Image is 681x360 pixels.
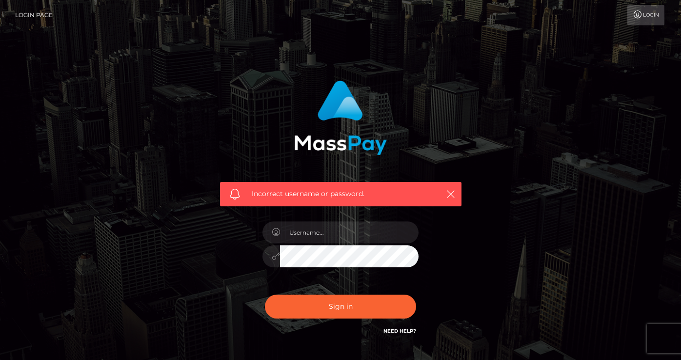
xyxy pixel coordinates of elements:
input: Username... [280,221,419,243]
a: Need Help? [383,328,416,334]
button: Sign in [265,295,416,319]
img: MassPay Login [294,80,387,155]
a: Login [627,5,664,25]
a: Login Page [15,5,53,25]
span: Incorrect username or password. [252,189,430,199]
